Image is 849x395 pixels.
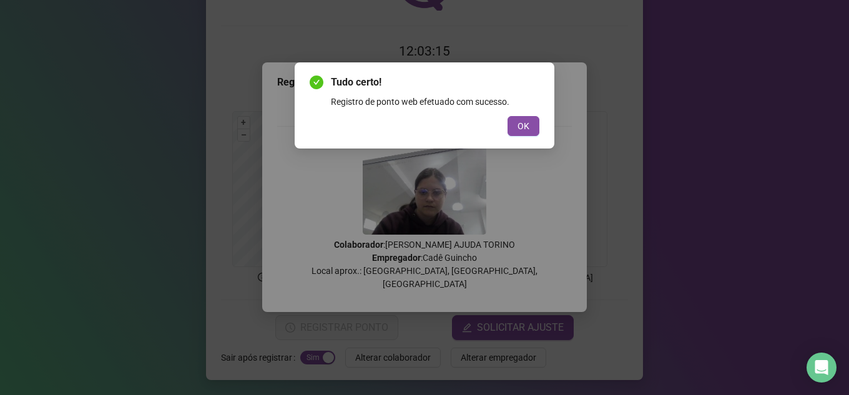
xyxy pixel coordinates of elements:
div: Registro de ponto web efetuado com sucesso. [331,95,539,109]
span: check-circle [310,76,323,89]
button: OK [508,116,539,136]
span: Tudo certo! [331,75,539,90]
span: OK [518,119,529,133]
div: Open Intercom Messenger [807,353,837,383]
